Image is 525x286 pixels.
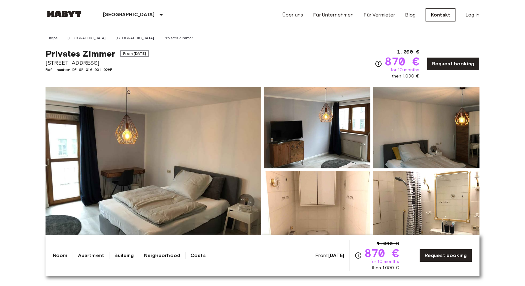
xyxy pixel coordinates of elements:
[385,56,419,67] span: 870 €
[114,252,134,259] a: Building
[419,249,472,262] a: Request booking
[328,252,344,258] b: [DATE]
[67,35,106,41] a: [GEOGRAPHIC_DATA]
[375,60,382,68] svg: Check cost overview for full price breakdown. Please note that discounts apply to new joiners onl...
[391,67,419,73] span: for 10 months
[372,265,399,271] span: then 1.090 €
[426,8,455,21] a: Kontakt
[264,87,370,168] img: Picture of unit DE-02-010-001-02HF
[465,11,479,19] a: Log in
[364,247,399,259] span: 870 €
[190,252,206,259] a: Costs
[405,11,416,19] a: Blog
[46,67,149,73] span: Ref. number DE-02-010-001-02HF
[53,252,68,259] a: Room
[46,11,83,17] img: Habyt
[397,48,419,56] span: 1.090 €
[315,252,344,259] span: From:
[264,171,370,252] img: Picture of unit DE-02-010-001-02HF
[120,50,149,57] span: From [DATE]
[46,59,149,67] span: [STREET_ADDRESS]
[427,57,479,70] a: Request booking
[164,35,193,41] a: Privates Zimmer
[144,252,180,259] a: Neighborhood
[370,259,399,265] span: for 10 months
[115,35,154,41] a: [GEOGRAPHIC_DATA]
[364,11,395,19] a: Für Vermieter
[282,11,303,19] a: Über uns
[313,11,354,19] a: Für Unternehmen
[103,11,155,19] p: [GEOGRAPHIC_DATA]
[392,73,419,79] span: then 1.090 €
[377,240,399,247] span: 1.090 €
[373,87,479,168] img: Picture of unit DE-02-010-001-02HF
[46,87,261,252] img: Marketing picture of unit DE-02-010-001-02HF
[373,171,479,252] img: Picture of unit DE-02-010-001-02HF
[78,252,104,259] a: Apartment
[46,48,115,59] span: Privates Zimmer
[46,35,58,41] a: Europa
[354,252,362,259] svg: Check cost overview for full price breakdown. Please note that discounts apply to new joiners onl...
